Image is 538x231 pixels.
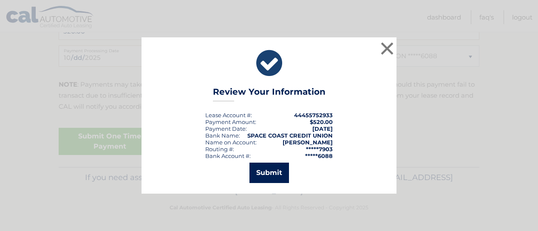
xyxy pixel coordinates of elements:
button: Submit [249,163,289,183]
span: $520.00 [310,118,333,125]
div: Bank Account #: [205,152,251,159]
div: Routing #: [205,146,234,152]
div: : [205,125,247,132]
strong: [PERSON_NAME] [283,139,333,146]
h3: Review Your Information [213,87,326,101]
span: Payment Date [205,125,246,132]
strong: SPACE COAST CREDIT UNION [247,132,333,139]
button: × [379,40,396,57]
span: [DATE] [312,125,333,132]
div: Payment Amount: [205,118,256,125]
strong: 44455752933 [294,112,333,118]
div: Lease Account #: [205,112,252,118]
div: Name on Account: [205,139,257,146]
div: Bank Name: [205,132,240,139]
